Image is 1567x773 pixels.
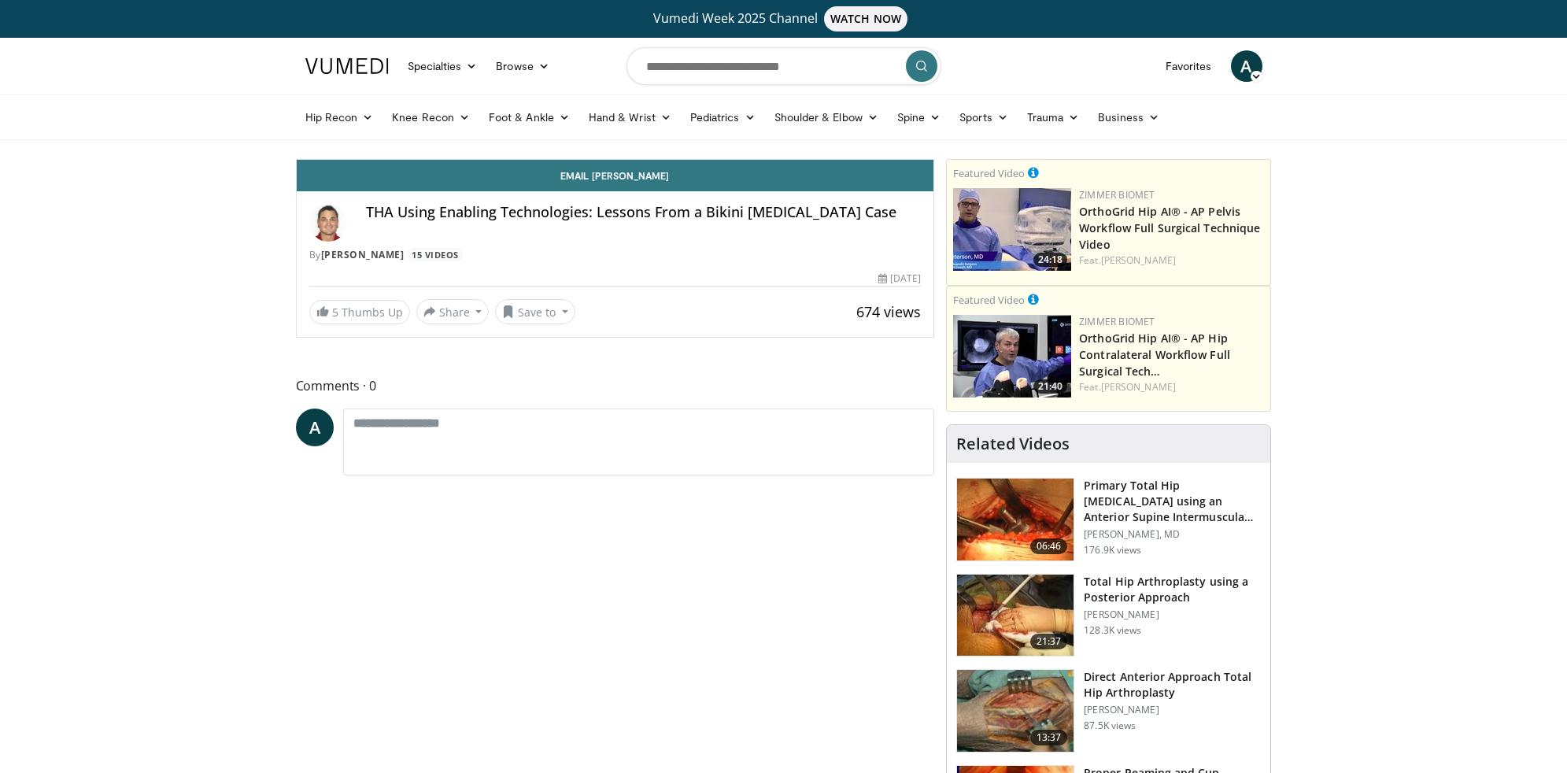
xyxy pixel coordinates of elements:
[888,102,950,133] a: Spine
[1084,704,1261,716] p: [PERSON_NAME]
[579,102,681,133] a: Hand & Wrist
[309,300,410,324] a: 5 Thumbs Up
[1030,730,1068,745] span: 13:37
[1084,624,1141,637] p: 128.3K views
[957,479,1074,560] img: 263423_3.png.150x105_q85_crop-smart_upscale.jpg
[321,248,405,261] a: [PERSON_NAME]
[957,575,1074,656] img: 286987_0000_1.png.150x105_q85_crop-smart_upscale.jpg
[297,160,934,191] a: Email [PERSON_NAME]
[305,58,389,74] img: VuMedi Logo
[1079,331,1230,379] a: OrthoGrid Hip AI® - AP Hip Contralateral Workflow Full Surgical Tech…
[1033,379,1067,394] span: 21:40
[953,188,1071,271] a: 24:18
[479,102,579,133] a: Foot & Ankle
[765,102,888,133] a: Shoulder & Elbow
[953,188,1071,271] img: c80c1d29-5d08-4b57-b833-2b3295cd5297.150x105_q85_crop-smart_upscale.jpg
[296,409,334,446] a: A
[1084,478,1261,525] h3: Primary Total Hip [MEDICAL_DATA] using an Anterior Supine Intermuscula…
[1079,380,1264,394] div: Feat.
[953,293,1025,307] small: Featured Video
[878,272,921,286] div: [DATE]
[681,102,765,133] a: Pediatrics
[1079,315,1155,328] a: Zimmer Biomet
[856,302,921,321] span: 674 views
[296,102,383,133] a: Hip Recon
[953,315,1071,398] a: 21:40
[1018,102,1089,133] a: Trauma
[1084,544,1141,557] p: 176.9K views
[1084,608,1261,621] p: [PERSON_NAME]
[1101,380,1176,394] a: [PERSON_NAME]
[950,102,1018,133] a: Sports
[956,574,1261,657] a: 21:37 Total Hip Arthroplasty using a Posterior Approach [PERSON_NAME] 128.3K views
[956,435,1070,453] h4: Related Videos
[1033,253,1067,267] span: 24:18
[1079,253,1264,268] div: Feat.
[308,6,1260,31] a: Vumedi Week 2025 ChannelWATCH NOW
[1088,102,1169,133] a: Business
[366,204,922,221] h4: THA Using Enabling Technologies: Lessons From a Bikini [MEDICAL_DATA] Case
[956,478,1261,561] a: 06:46 Primary Total Hip [MEDICAL_DATA] using an Anterior Supine Intermuscula… [PERSON_NAME], MD 1...
[1101,253,1176,267] a: [PERSON_NAME]
[1030,634,1068,649] span: 21:37
[486,50,559,82] a: Browse
[626,47,941,85] input: Search topics, interventions
[1030,538,1068,554] span: 06:46
[296,375,935,396] span: Comments 0
[1079,204,1260,252] a: OrthoGrid Hip AI® - AP Pelvis Workflow Full Surgical Technique Video
[398,50,487,82] a: Specialties
[416,299,490,324] button: Share
[1084,719,1136,732] p: 87.5K views
[824,6,907,31] span: WATCH NOW
[956,669,1261,753] a: 13:37 Direct Anterior Approach Total Hip Arthroplasty [PERSON_NAME] 87.5K views
[1156,50,1221,82] a: Favorites
[309,204,347,242] img: Avatar
[407,248,464,261] a: 15 Videos
[1084,669,1261,701] h3: Direct Anterior Approach Total Hip Arthroplasty
[1084,528,1261,541] p: [PERSON_NAME], MD
[957,670,1074,752] img: 294118_0000_1.png.150x105_q85_crop-smart_upscale.jpg
[1084,574,1261,605] h3: Total Hip Arthroplasty using a Posterior Approach
[953,315,1071,398] img: 96a9cbbb-25ee-4404-ab87-b32d60616ad7.150x105_q85_crop-smart_upscale.jpg
[1079,188,1155,202] a: Zimmer Biomet
[495,299,575,324] button: Save to
[953,166,1025,180] small: Featured Video
[309,248,922,262] div: By
[332,305,338,320] span: 5
[383,102,479,133] a: Knee Recon
[1231,50,1262,82] a: A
